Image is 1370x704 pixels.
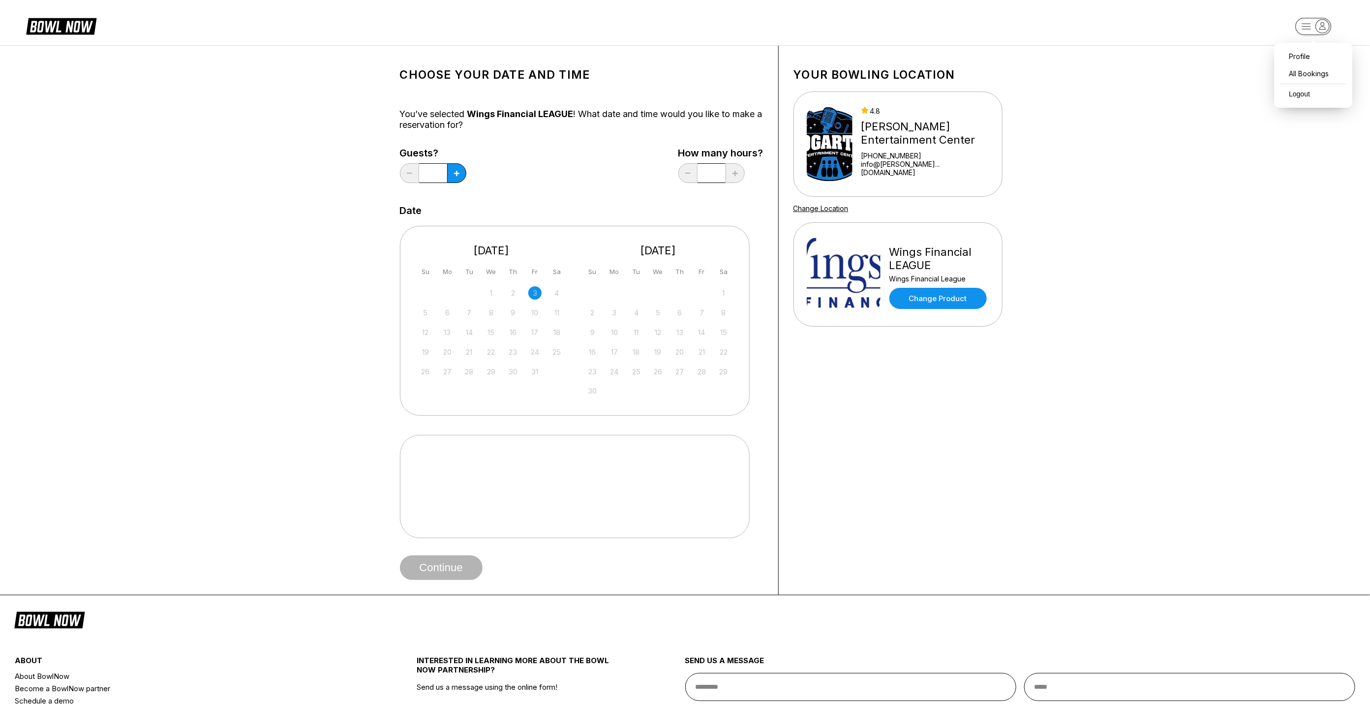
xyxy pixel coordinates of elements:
[15,670,350,682] a: About BowlNow
[1279,86,1313,103] button: Logout
[717,365,731,378] div: Not available Saturday, November 29th, 2025
[485,326,498,339] div: Not available Wednesday, October 15th, 2025
[673,365,687,378] div: Not available Thursday, November 27th, 2025
[485,306,498,319] div: Not available Wednesday, October 8th, 2025
[678,148,763,158] label: How many hours?
[1279,48,1348,65] a: Profile
[441,345,454,359] div: Not available Monday, October 20th, 2025
[506,306,519,319] div: Not available Thursday, October 9th, 2025
[550,265,563,278] div: Sa
[608,326,621,339] div: Not available Monday, November 10th, 2025
[419,345,432,359] div: Not available Sunday, October 19th, 2025
[485,365,498,378] div: Not available Wednesday, October 29th, 2025
[695,365,708,378] div: Not available Friday, November 28th, 2025
[418,285,565,378] div: month 2025-10
[889,275,989,283] div: Wings Financial League
[608,265,621,278] div: Mo
[462,265,476,278] div: Tu
[528,365,542,378] div: Not available Friday, October 31st, 2025
[400,205,422,216] label: Date
[586,326,599,339] div: Not available Sunday, November 9th, 2025
[717,345,731,359] div: Not available Saturday, November 22nd, 2025
[528,326,542,339] div: Not available Friday, October 17th, 2025
[651,345,665,359] div: Not available Wednesday, November 19th, 2025
[695,326,708,339] div: Not available Friday, November 14th, 2025
[506,365,519,378] div: Not available Thursday, October 30th, 2025
[630,306,643,319] div: Not available Tuesday, November 4th, 2025
[889,245,989,272] div: Wings Financial LEAGUE
[717,286,731,300] div: Not available Saturday, November 1st, 2025
[441,306,454,319] div: Not available Monday, October 6th, 2025
[441,365,454,378] div: Not available Monday, October 27th, 2025
[861,120,989,147] div: [PERSON_NAME] Entertainment Center
[441,326,454,339] div: Not available Monday, October 13th, 2025
[462,365,476,378] div: Not available Tuesday, October 28th, 2025
[586,265,599,278] div: Su
[586,384,599,398] div: Not available Sunday, November 30th, 2025
[506,326,519,339] div: Not available Thursday, October 16th, 2025
[415,244,568,257] div: [DATE]
[528,265,542,278] div: Fr
[15,682,350,695] a: Become a BowlNow partner
[651,326,665,339] div: Not available Wednesday, November 12th, 2025
[506,345,519,359] div: Not available Thursday, October 23rd, 2025
[630,345,643,359] div: Not available Tuesday, November 18th, 2025
[717,326,731,339] div: Not available Saturday, November 15th, 2025
[685,656,1356,673] div: send us a message
[673,326,687,339] div: Not available Thursday, November 13th, 2025
[651,265,665,278] div: We
[695,265,708,278] div: Fr
[695,345,708,359] div: Not available Friday, November 21st, 2025
[462,306,476,319] div: Not available Tuesday, October 7th, 2025
[550,345,563,359] div: Not available Saturday, October 25th, 2025
[793,68,1003,82] h1: Your bowling location
[584,285,732,398] div: month 2025-11
[1279,65,1348,82] a: All Bookings
[586,365,599,378] div: Not available Sunday, November 23rd, 2025
[417,656,618,682] div: INTERESTED IN LEARNING MORE ABOUT THE BOWL NOW PARTNERSHIP?
[528,286,542,300] div: Not available Friday, October 3rd, 2025
[419,365,432,378] div: Not available Sunday, October 26th, 2025
[695,306,708,319] div: Not available Friday, November 7th, 2025
[793,204,849,213] a: Change Location
[462,326,476,339] div: Not available Tuesday, October 14th, 2025
[861,160,989,177] a: info@[PERSON_NAME]...[DOMAIN_NAME]
[807,107,852,181] img: Bogart's Entertainment Center
[506,286,519,300] div: Not available Thursday, October 2nd, 2025
[717,306,731,319] div: Not available Saturday, November 8th, 2025
[550,326,563,339] div: Not available Saturday, October 18th, 2025
[485,265,498,278] div: We
[582,244,734,257] div: [DATE]
[807,238,881,311] img: Wings Financial LEAGUE
[441,265,454,278] div: Mo
[861,152,989,160] div: [PHONE_NUMBER]
[630,365,643,378] div: Not available Tuesday, November 25th, 2025
[419,306,432,319] div: Not available Sunday, October 5th, 2025
[861,107,989,115] div: 4.8
[419,265,432,278] div: Su
[419,326,432,339] div: Not available Sunday, October 12th, 2025
[717,265,731,278] div: Sa
[15,656,350,670] div: about
[608,365,621,378] div: Not available Monday, November 24th, 2025
[630,326,643,339] div: Not available Tuesday, November 11th, 2025
[586,306,599,319] div: Not available Sunday, November 2nd, 2025
[462,345,476,359] div: Not available Tuesday, October 21st, 2025
[528,345,542,359] div: Not available Friday, October 24th, 2025
[673,265,687,278] div: Th
[485,345,498,359] div: Not available Wednesday, October 22nd, 2025
[608,345,621,359] div: Not available Monday, November 17th, 2025
[467,109,574,119] span: Wings Financial LEAGUE
[400,68,763,82] h1: Choose your Date and time
[608,306,621,319] div: Not available Monday, November 3rd, 2025
[630,265,643,278] div: Tu
[586,345,599,359] div: Not available Sunday, November 16th, 2025
[550,286,563,300] div: Not available Saturday, October 4th, 2025
[528,306,542,319] div: Not available Friday, October 10th, 2025
[400,109,763,130] div: You’ve selected ! What date and time would you like to make a reservation for?
[550,306,563,319] div: Not available Saturday, October 11th, 2025
[673,345,687,359] div: Not available Thursday, November 20th, 2025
